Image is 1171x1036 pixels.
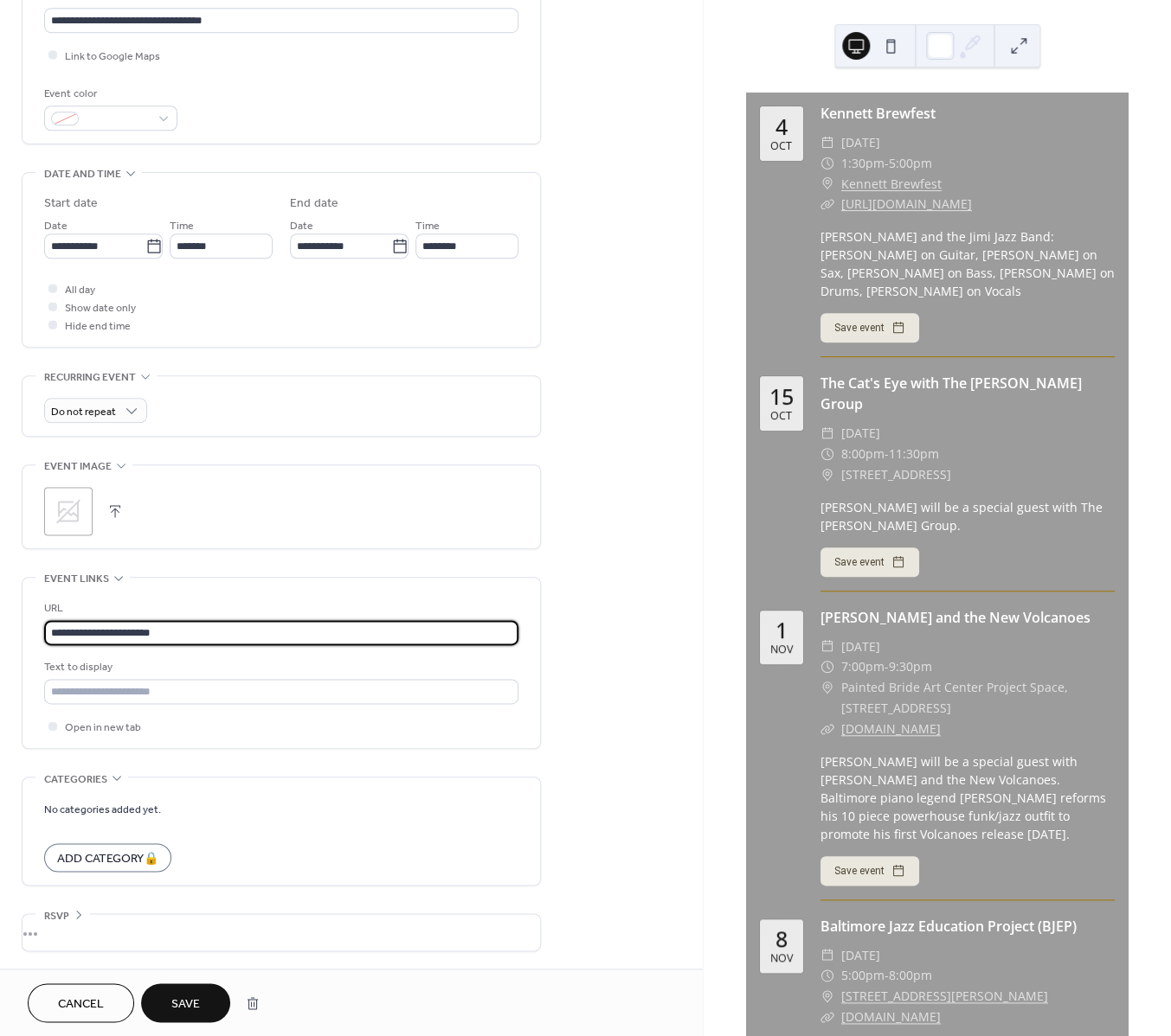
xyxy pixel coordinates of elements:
span: 8:00pm [841,444,885,464]
div: ​ [820,986,834,1007]
a: Baltimore Jazz Education Project (BJEP) [820,917,1077,936]
div: Oct [770,141,792,152]
span: Hide end time [65,317,131,336]
div: ​ [820,194,834,214]
div: [PERSON_NAME] will be a special guest with [PERSON_NAME] and the New Volcanoes. Baltimore piano l... [820,752,1115,843]
div: ​ [820,677,834,698]
span: Show date only [65,299,136,317]
span: Painted Bride Art Center Project Space, [STREET_ADDRESS] [841,677,1115,719]
div: The Cat's Eye with The [PERSON_NAME] Group [820,373,1115,414]
div: ​ [820,656,834,677]
button: Save event [820,547,919,577]
span: 5:00pm [841,965,885,986]
span: [DATE] [841,423,880,444]
span: Cancel [58,995,104,1014]
span: Categories [44,770,107,788]
span: - [885,965,889,986]
a: [URL][DOMAIN_NAME] [841,195,972,212]
div: ​ [820,444,834,464]
span: 9:30pm [889,656,932,677]
button: Save [141,983,230,1022]
span: - [885,444,889,464]
span: Event links [44,570,109,588]
span: Save [171,995,200,1014]
button: Save event [820,313,919,342]
div: [PERSON_NAME] will be a special guest with The [PERSON_NAME] Group. [820,498,1115,534]
div: Event color [44,85,174,103]
span: Do not repeat [51,402,116,422]
div: ​ [820,174,834,195]
a: [DOMAIN_NAME] [841,1008,941,1025]
span: 7:00pm [841,656,885,677]
a: Kennett Brewfest [820,104,936,123]
span: Open in new tab [65,719,141,737]
span: Recurring event [44,368,136,387]
span: [STREET_ADDRESS] [841,464,951,485]
span: Date and time [44,165,121,183]
span: Date [290,217,313,235]
span: No categories added yet. [44,801,161,819]
span: Time [170,217,194,235]
span: - [885,153,889,174]
div: ​ [820,423,834,444]
div: ​ [820,965,834,986]
div: [PERSON_NAME] and the Jimi Jazz Band: [PERSON_NAME] on Guitar, [PERSON_NAME] on Sax, [PERSON_NAME... [820,227,1115,300]
button: Save event [820,856,919,886]
div: 4 [775,116,788,137]
div: Oct [770,411,792,422]
div: ; [44,487,93,535]
a: [PERSON_NAME] and the New Volcanoes [820,608,1091,627]
div: Text to display [44,658,515,676]
span: 8:00pm [889,965,932,986]
div: ​ [820,636,834,657]
span: Date [44,217,68,235]
div: ​ [820,153,834,174]
div: Nov [770,953,793,964]
div: 8 [775,928,788,950]
span: Link to Google Maps [65,48,160,66]
button: Cancel [28,983,134,1022]
div: End date [290,195,338,213]
div: ••• [23,914,540,950]
div: 1 [775,619,788,641]
div: 15 [769,386,794,407]
span: Event image [44,457,112,476]
span: RSVP [44,906,69,924]
div: ​ [820,945,834,966]
div: ​ [820,719,834,739]
span: All day [65,281,95,299]
div: URL [44,599,515,617]
a: Kennett Brewfest [841,174,942,195]
span: 11:30pm [889,444,939,464]
span: - [885,656,889,677]
div: Start date [44,195,98,213]
span: Time [415,217,440,235]
a: [DOMAIN_NAME] [841,720,941,737]
div: ​ [820,132,834,153]
div: ​ [820,464,834,485]
div: ​ [820,1007,834,1027]
div: Nov [770,644,793,655]
span: [DATE] [841,636,880,657]
span: 5:00pm [889,153,932,174]
span: [DATE] [841,945,880,966]
span: 1:30pm [841,153,885,174]
a: [STREET_ADDRESS][PERSON_NAME] [841,986,1048,1007]
span: [DATE] [841,132,880,153]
